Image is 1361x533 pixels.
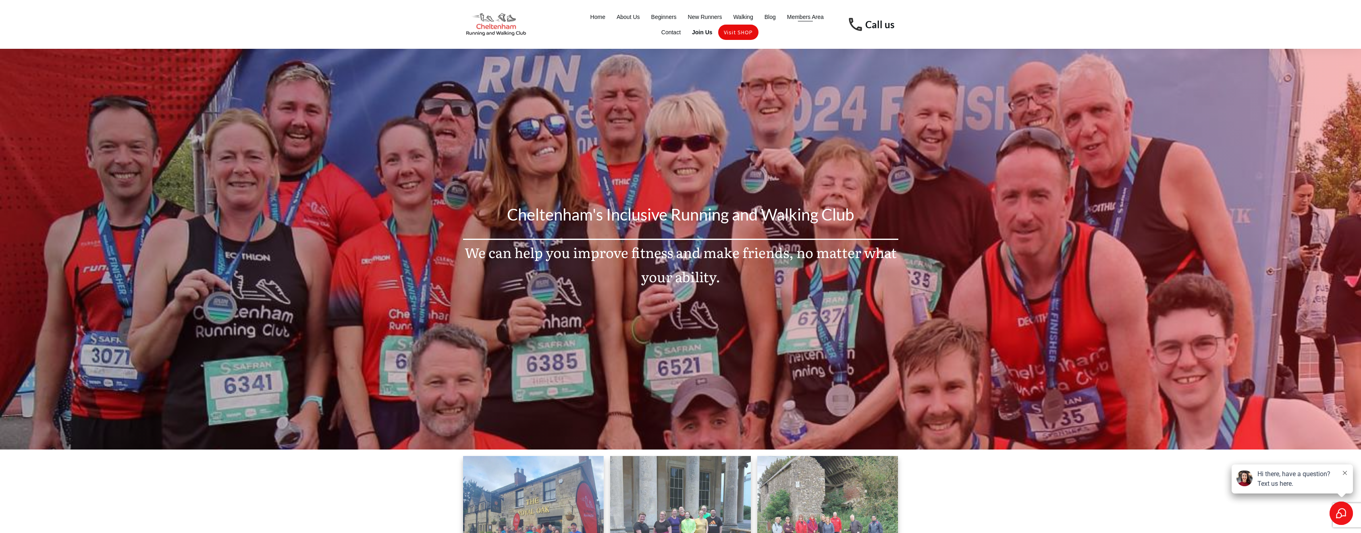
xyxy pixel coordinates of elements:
a: Visit SHOP [724,27,753,38]
a: Call us [865,19,894,30]
img: Cheltenham Running and Walking Club Logo [463,11,529,37]
a: New Runners [688,11,722,23]
a: Home [590,11,605,23]
a: Blog [765,11,776,23]
p: Cheltenham's Inclusive Running and Walking Club [463,200,898,238]
p: We can help you improve fitness and make friends, no matter what your ability. [463,240,898,298]
a: About Us [617,11,640,23]
a: Members Area [787,11,824,23]
a: Join Us [692,27,713,38]
a: Contact [661,27,681,38]
a: Beginners [651,11,677,23]
a: Walking [733,11,753,23]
